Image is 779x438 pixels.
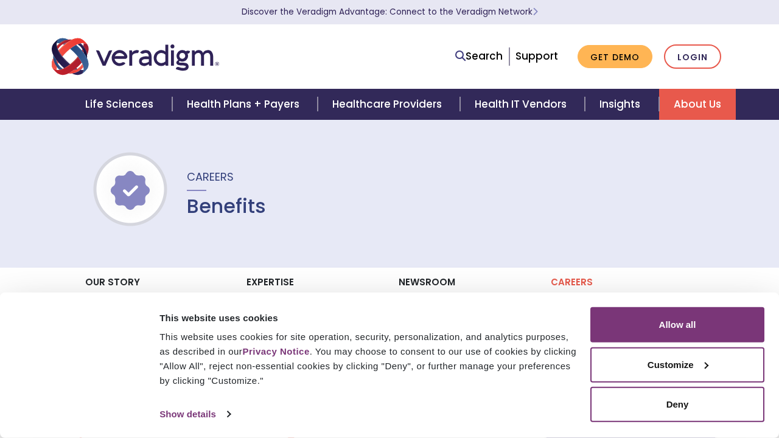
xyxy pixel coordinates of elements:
[659,89,736,120] a: About Us
[455,48,503,64] a: Search
[242,346,309,356] a: Privacy Notice
[578,45,652,69] a: Get Demo
[242,6,538,18] a: Discover the Veradigm Advantage: Connect to the Veradigm NetworkLearn More
[590,347,764,382] button: Customize
[52,36,219,77] img: Veradigm logo
[187,169,234,184] span: Careers
[590,387,764,422] button: Deny
[318,89,460,120] a: Healthcare Providers
[590,307,764,342] button: Allow all
[664,44,721,69] a: Login
[71,89,172,120] a: Life Sciences
[159,310,576,325] div: This website uses cookies
[187,195,266,218] h1: Benefits
[460,89,585,120] a: Health IT Vendors
[585,89,658,120] a: Insights
[159,405,230,423] a: Show details
[159,330,576,388] div: This website uses cookies for site operation, security, personalization, and analytics purposes, ...
[533,6,538,18] span: Learn More
[172,89,318,120] a: Health Plans + Payers
[515,49,558,63] a: Support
